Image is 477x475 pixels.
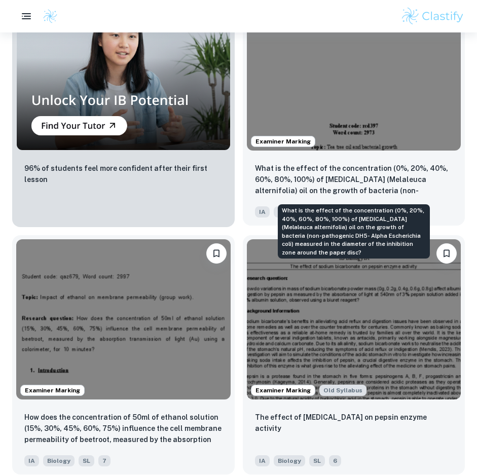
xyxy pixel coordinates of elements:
[255,206,270,217] span: IA
[243,235,465,475] a: Examiner MarkingStarting from the May 2025 session, the Biology IA requirements have changed. It'...
[251,137,315,146] span: Examiner Marking
[251,386,315,395] span: Examiner Marking
[79,455,94,466] span: SL
[255,163,453,197] p: What is the effect of the concentration (0%, 20%, 40%, 60%, 80%, 100%) of tea tree (Melaleuca alt...
[21,386,84,395] span: Examiner Marking
[24,163,223,185] p: 96% of students feel more confident after their first lesson
[24,412,223,446] p: How does the concentration of 50ml of ethanol solution (15%, 30%, 45%, 60%, 75%) influence the ce...
[309,455,325,466] span: SL
[319,385,366,396] div: Starting from the May 2025 session, the Biology IA requirements have changed. It's OK to refer to...
[400,6,465,26] img: Clastify logo
[319,385,366,396] span: Old Syllabus
[98,455,111,466] span: 7
[12,235,235,475] a: Examiner MarkingPlease log in to bookmark exemplarsHow does the concentration of 50ml of ethanol ...
[278,204,430,259] div: What is the effect of the concentration (0%, 20%, 40%, 60%, 80%, 100%) of [MEDICAL_DATA] (Melaleu...
[274,206,305,217] span: Biology
[274,455,305,466] span: Biology
[206,243,227,264] button: Please log in to bookmark exemplars
[24,455,39,466] span: IA
[43,455,75,466] span: Biology
[247,239,461,400] img: Biology IA example thumbnail: The effect of sodium bicarbonate on peps
[436,243,457,264] button: Please log in to bookmark exemplars
[255,412,453,434] p: The effect of sodium bicarbonate on pepsin enzyme activity
[255,455,270,466] span: IA
[16,239,231,400] img: Biology IA example thumbnail: How does the concentration of 50ml of et
[329,455,341,466] span: 6
[43,9,58,24] img: Clastify logo
[36,9,58,24] a: Clastify logo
